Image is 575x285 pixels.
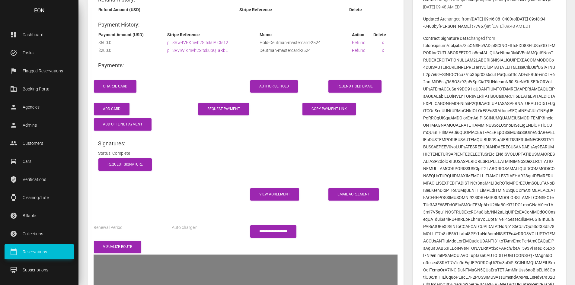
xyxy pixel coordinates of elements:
[172,225,197,231] label: Auto charge?
[9,84,69,93] p: Booking Portal
[198,103,249,115] a: Request Payment
[9,48,69,57] p: Tasks
[167,40,228,45] a: pi_3Rw4VRKmvh2SItsk0AiCIs12
[98,39,167,46] td: $500.0
[382,48,384,53] a: x
[94,80,136,93] button: Charge Card
[94,241,141,253] button: Visualize route
[9,265,69,274] p: Subscriptions
[5,226,74,241] a: paid Collections
[9,211,69,220] p: Billable
[5,136,74,151] a: people Customers
[98,31,167,39] th: Payment Amount (USD)
[250,80,298,93] button: Authorise Hold
[423,15,555,30] p: changed from to by at [DATE] 09:48 AM EDT
[167,48,228,53] a: pi_3RvIWiKmvh2SItsk0pQTaRbL
[349,6,393,14] th: Delete
[423,36,469,41] b: Contract Signature Data
[239,6,349,14] th: Stripe Reference
[5,63,74,78] a: flag Flagged Reservations
[5,118,74,133] a: person Admins
[5,190,74,205] a: watch Cleaning/Late
[9,103,69,112] p: Agencies
[94,150,398,157] div: Status: Complete
[328,80,382,93] a: Resend Hold Email
[423,17,444,21] b: Updated At
[98,21,393,28] h4: Payment History:
[9,175,69,184] p: Verifications
[5,262,74,277] a: card_membership Subscriptions
[5,100,74,115] a: person Agencies
[382,40,384,45] a: x
[9,229,69,238] p: Collections
[302,103,356,115] button: Copy payment link
[94,225,123,231] label: Renewal Period
[352,40,366,45] a: Refund
[9,193,69,202] p: Cleaning/Late
[5,208,74,223] a: paid Billable
[352,31,373,39] th: Action
[439,24,487,29] b: [PERSON_NAME] (77967)
[98,6,239,14] th: Refund Amount (USD)
[9,139,69,148] p: Customers
[328,188,379,201] a: Email Agreement
[5,154,74,169] a: drive_eta Cars
[94,103,129,115] button: Add Card
[5,81,74,97] a: corporate_fare Booking Portal
[5,172,74,187] a: verified_user Verifications
[373,31,393,39] th: Delete
[9,66,69,75] p: Flagged Reservations
[5,244,74,259] a: calendar_today Reservations
[9,30,69,39] p: Dashboard
[94,118,152,131] button: Add Offline Payment
[98,62,393,69] h4: Payments:
[352,48,366,53] a: Refund
[259,39,352,46] td: Hold-Deutman-mastercard-2524
[250,188,299,201] a: View Agreement
[259,46,352,54] td: Deutman-mastercard-2524
[9,121,69,130] p: Admins
[9,157,69,166] p: Cars
[98,158,152,171] a: Request Signature
[98,46,167,54] td: $200.0
[9,247,69,256] p: Reservations
[259,31,352,39] th: Memo
[98,140,393,147] h4: Signatures:
[5,27,74,42] a: dashboard Dashboard
[5,45,74,60] a: task_alt Tasks
[167,31,259,39] th: Stripe Reference
[471,17,512,21] b: [DATE] 09:46:08 -0400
